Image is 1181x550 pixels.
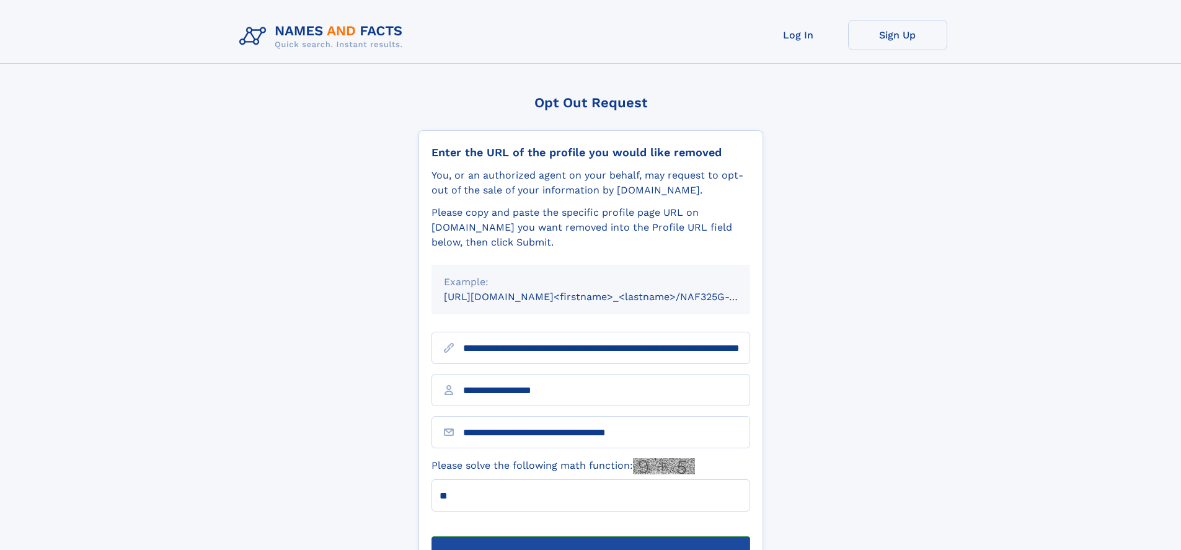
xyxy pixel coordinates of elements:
[418,95,763,110] div: Opt Out Request
[431,168,750,198] div: You, or an authorized agent on your behalf, may request to opt-out of the sale of your informatio...
[431,458,695,474] label: Please solve the following math function:
[749,20,848,50] a: Log In
[234,20,413,53] img: Logo Names and Facts
[848,20,947,50] a: Sign Up
[444,275,738,290] div: Example:
[444,291,774,303] small: [URL][DOMAIN_NAME]<firstname>_<lastname>/NAF325G-xxxxxxxx
[431,205,750,250] div: Please copy and paste the specific profile page URL on [DOMAIN_NAME] you want removed into the Pr...
[431,146,750,159] div: Enter the URL of the profile you would like removed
